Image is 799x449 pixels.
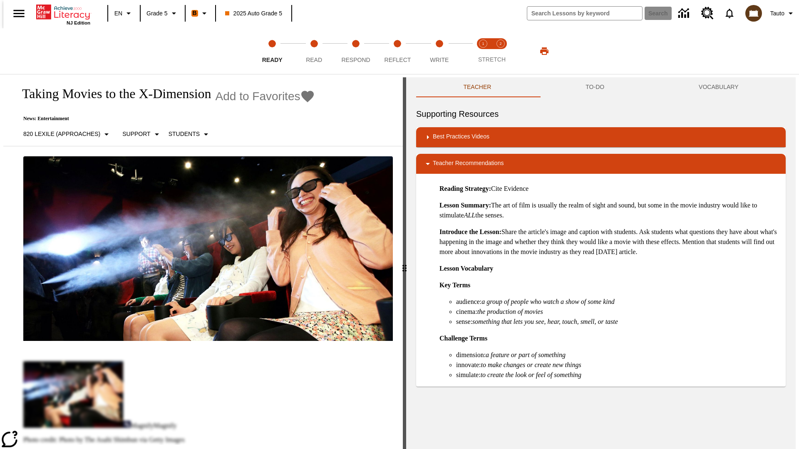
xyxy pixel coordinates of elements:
[169,130,200,138] p: Students
[306,57,322,63] span: Read
[416,77,538,97] button: Teacher
[119,127,165,142] button: Scaffolds, Support
[248,28,296,74] button: Ready step 1 of 5
[696,2,719,25] a: Resource Center, Will open in new tab
[481,361,581,368] em: to make changes or create new things
[456,297,779,307] li: audience:
[439,265,493,272] strong: Lesson Vocabulary
[111,6,137,21] button: Language: EN, Select a language
[216,89,315,104] button: Add to Favorites - Taking Movies to the X-Dimension
[439,227,779,257] p: Share the article's image and caption with students. Ask students what questions they have about ...
[482,42,484,46] text: 1
[531,44,558,59] button: Print
[341,57,370,63] span: Respond
[13,86,211,101] h1: Taking Movies to the X-Dimension
[216,90,300,103] span: Add to Favorites
[416,77,786,97] div: Instructional Panel Tabs
[481,371,581,378] em: to create the look or feel of something
[13,116,315,122] p: News: Entertainment
[67,20,90,25] span: NJ Edition
[456,370,779,380] li: simulate:
[489,28,513,74] button: Stretch Respond step 2 of 2
[477,308,543,315] em: the production of movies
[433,132,489,142] p: Best Practices Videos
[23,156,393,341] img: Panel in front of the seats sprays water mist to the happy audience at a 4DX-equipped theater.
[740,2,767,24] button: Select a new avatar
[332,28,380,74] button: Respond step 3 of 5
[456,360,779,370] li: innovate:
[114,9,122,18] span: EN
[767,6,799,21] button: Profile/Settings
[464,212,476,219] em: ALL
[471,28,495,74] button: Stretch Read step 1 of 2
[439,184,779,194] p: Cite Evidence
[416,154,786,174] div: Teacher Recommendations
[262,57,283,63] span: Ready
[416,127,786,147] div: Best Practices Videos
[439,335,487,342] strong: Challenge Terms
[439,185,491,192] strong: Reading Strategy:
[23,130,100,138] p: 820 Lexile (Approaches)
[290,28,338,74] button: Read step 2 of 5
[439,228,501,235] strong: Introduce the Lesson:
[472,318,618,325] em: something that lets you see, hear, touch, smell, or taste
[652,77,786,97] button: VOCABULARY
[188,6,213,21] button: Boost Class color is orange. Change class color
[7,1,31,26] button: Open side menu
[373,28,422,74] button: Reflect step 4 of 5
[122,130,150,138] p: Support
[478,56,506,63] span: STRETCH
[486,351,566,358] em: a feature or part of something
[499,42,501,46] text: 2
[143,6,182,21] button: Grade: Grade 5, Select a grade
[527,7,642,20] input: search field
[439,200,779,220] p: The art of film is usually the realm of sight and sound, but some in the movie industry would lik...
[673,2,696,25] a: Data Center
[165,127,214,142] button: Select Student
[193,8,197,18] span: B
[456,307,779,317] li: cinema:
[745,5,762,22] img: avatar image
[481,298,614,305] em: a group of people who watch a show of some kind
[403,77,406,449] div: Press Enter or Spacebar and then press right and left arrow keys to move the slider
[225,9,283,18] span: 2025 Auto Grade 5
[456,317,779,327] li: sense:
[415,28,464,74] button: Write step 5 of 5
[439,202,491,209] strong: Lesson Summary:
[146,9,168,18] span: Grade 5
[439,281,470,289] strong: Key Terms
[430,57,449,63] span: Write
[3,77,403,445] div: reading
[433,159,504,169] p: Teacher Recommendations
[719,2,740,24] a: Notifications
[36,3,90,25] div: Home
[456,350,779,360] li: dimension:
[385,57,411,63] span: Reflect
[20,127,115,142] button: Select Lexile, 820 Lexile (Approaches)
[538,77,652,97] button: TO-DO
[416,107,786,121] h6: Supporting Resources
[406,77,796,449] div: activity
[770,9,784,18] span: Tauto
